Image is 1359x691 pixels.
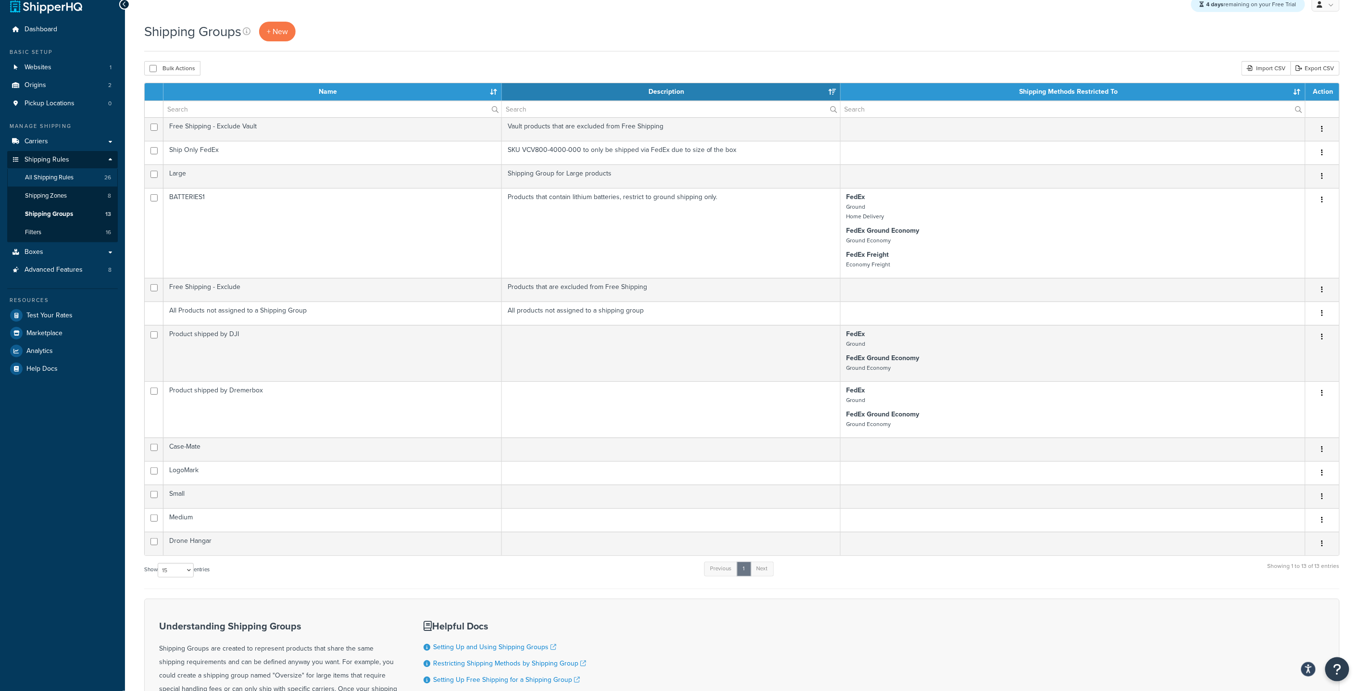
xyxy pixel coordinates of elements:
[7,59,118,76] a: Websites 1
[163,532,502,555] td: Drone Hangar
[104,174,111,182] span: 26
[502,302,841,325] td: All products not assigned to a shipping group
[163,164,502,188] td: Large
[163,325,502,381] td: Product shipped by DJI
[7,261,118,279] li: Advanced Features
[7,21,118,38] a: Dashboard
[847,260,890,269] small: Economy Freight
[163,508,502,532] td: Medium
[158,563,194,578] select: Showentries
[144,563,210,578] label: Show entries
[847,396,866,404] small: Ground
[108,100,112,108] span: 0
[25,25,57,34] span: Dashboard
[847,353,920,363] strong: FedEx Ground Economy
[25,228,41,237] span: Filters
[7,151,118,242] li: Shipping Rules
[847,409,920,419] strong: FedEx Ground Economy
[7,205,118,223] li: Shipping Groups
[25,81,46,89] span: Origins
[163,188,502,278] td: BATTERIES1
[502,188,841,278] td: Products that contain lithium batteries, restrict to ground shipping only.
[7,307,118,324] a: Test Your Rates
[26,347,53,355] span: Analytics
[502,141,841,164] td: SKU VCV800-4000-000 to only be shipped via FedEx due to size of the box
[26,329,62,338] span: Marketplace
[110,63,112,72] span: 1
[7,224,118,241] li: Filters
[259,22,296,41] a: + New
[847,329,865,339] strong: FedEx
[25,63,51,72] span: Websites
[7,187,118,205] a: Shipping Zones 8
[502,278,841,302] td: Products that are excluded from Free Shipping
[7,169,118,187] li: All Shipping Rules
[25,174,74,182] span: All Shipping Rules
[7,59,118,76] li: Websites
[7,133,118,151] a: Carriers
[750,562,774,576] a: Next
[704,562,738,576] a: Previous
[847,420,891,428] small: Ground Economy
[108,192,111,200] span: 8
[433,675,580,685] a: Setting Up Free Shipping for a Shipping Group
[7,169,118,187] a: All Shipping Rules 26
[7,48,118,56] div: Basic Setup
[841,83,1306,101] th: Shipping Methods Restricted To: activate to sort column ascending
[25,210,73,218] span: Shipping Groups
[25,100,75,108] span: Pickup Locations
[163,485,502,508] td: Small
[7,243,118,261] a: Boxes
[1306,83,1339,101] th: Action
[847,364,891,372] small: Ground Economy
[163,83,502,101] th: Name: activate to sort column ascending
[106,228,111,237] span: 16
[7,95,118,113] a: Pickup Locations 0
[7,261,118,279] a: Advanced Features 8
[26,365,58,373] span: Help Docs
[26,312,73,320] span: Test Your Rates
[7,76,118,94] li: Origins
[502,164,841,188] td: Shipping Group for Large products
[25,192,67,200] span: Shipping Zones
[502,83,841,101] th: Description: activate to sort column ascending
[1268,561,1340,581] div: Showing 1 to 13 of 13 entries
[267,26,288,37] span: + New
[433,642,556,652] a: Setting Up and Using Shipping Groups
[25,266,83,274] span: Advanced Features
[1242,61,1291,75] div: Import CSV
[847,385,865,395] strong: FedEx
[163,302,502,325] td: All Products not assigned to a Shipping Group
[144,61,200,75] button: Bulk Actions
[25,248,43,256] span: Boxes
[424,621,590,631] h3: Helpful Docs
[163,117,502,141] td: Free Shipping - Exclude Vault
[108,81,112,89] span: 2
[841,101,1305,117] input: Search
[108,266,112,274] span: 8
[847,339,866,348] small: Ground
[1291,61,1340,75] a: Export CSV
[847,226,920,236] strong: FedEx Ground Economy
[7,342,118,360] a: Analytics
[25,138,48,146] span: Carriers
[847,250,889,260] strong: FedEx Freight
[105,210,111,218] span: 13
[163,461,502,485] td: LogoMark
[144,22,241,41] h1: Shipping Groups
[7,360,118,377] a: Help Docs
[159,621,399,631] h3: Understanding Shipping Groups
[7,187,118,205] li: Shipping Zones
[163,438,502,461] td: Case-Mate
[847,192,865,202] strong: FedEx
[7,325,118,342] li: Marketplace
[163,381,502,438] td: Product shipped by Dremerbox
[7,205,118,223] a: Shipping Groups 13
[847,202,885,221] small: Ground Home Delivery
[737,562,751,576] a: 1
